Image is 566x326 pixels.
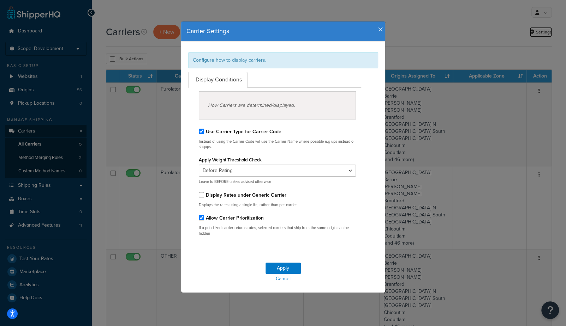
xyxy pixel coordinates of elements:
a: Display Conditions [188,72,248,88]
label: Use Carrier Type for Carrier Code [206,128,281,135]
p: Instead of using the Carrier Code will use the Carrier Name where possible e.g ups instead of shq... [199,139,356,150]
div: Configure how to display carriers. [188,52,378,68]
label: Apply Weight Threshold Check [199,157,262,162]
div: How Carriers are determined/displayed. [199,91,356,119]
h4: Carrier Settings [186,27,380,36]
label: Allow Carrier Prioritization [206,214,264,222]
p: If a prioritized carrier returns rates, selected carriers that ship from the same origin can be h... [199,225,356,236]
input: Allow Carrier Prioritization [199,215,204,220]
p: Displays the rates using a single list, rather than per carrier [199,202,356,208]
label: Display Rates under Generic Carrier [206,191,286,199]
button: Apply [266,263,301,274]
input: Display Rates under Generic Carrier [199,192,204,197]
a: Cancel [181,274,385,284]
input: Use Carrier Type for Carrier Code [199,129,204,134]
p: Leave to BEFORE unless advised otherwise [199,179,356,184]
